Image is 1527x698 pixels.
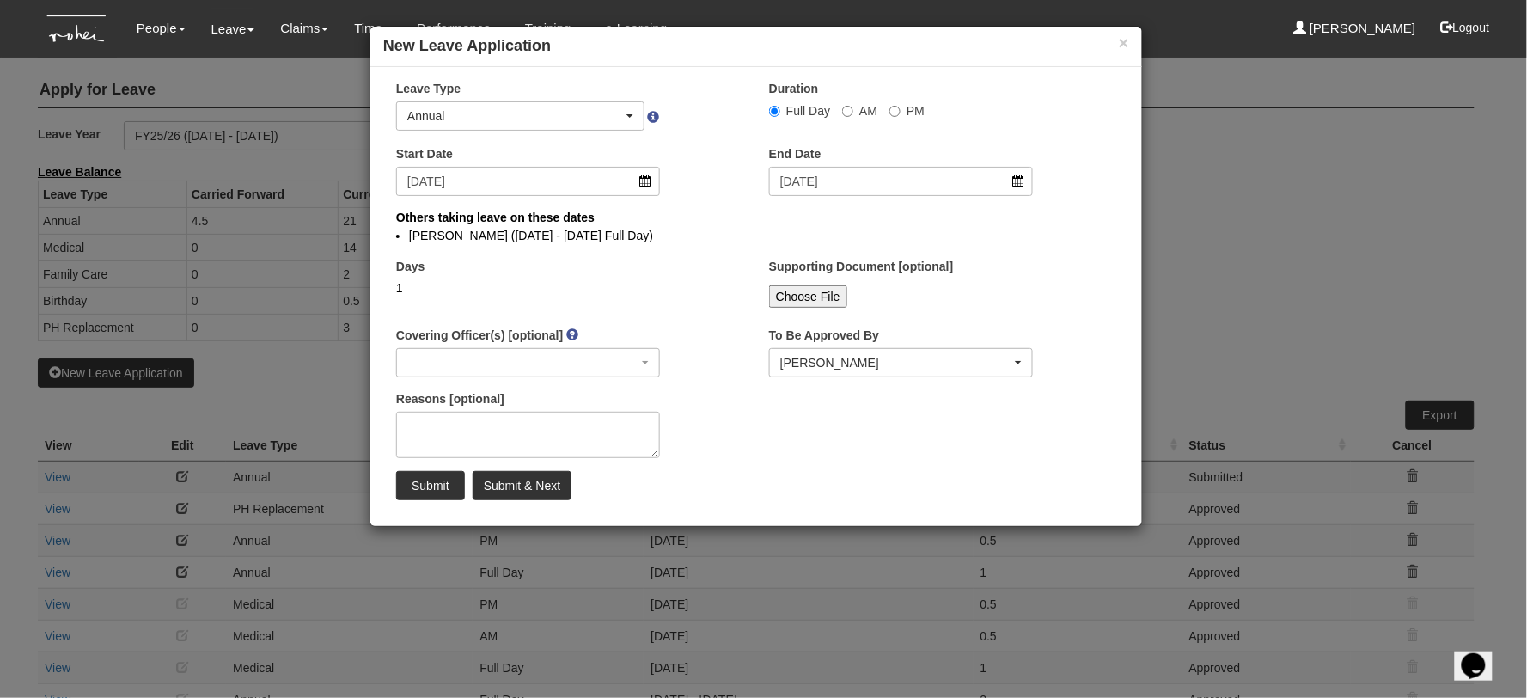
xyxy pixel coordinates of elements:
[780,354,1011,371] div: [PERSON_NAME]
[769,80,819,97] label: Duration
[769,285,847,308] input: Choose File
[859,104,877,118] span: AM
[383,37,551,54] b: New Leave Application
[769,145,822,162] label: End Date
[473,471,571,500] input: Submit & Next
[396,390,504,407] label: Reasons [optional]
[1119,34,1129,52] button: ×
[396,471,465,500] input: Submit
[769,167,1033,196] input: d/m/yyyy
[396,101,644,131] button: Annual
[769,258,954,275] label: Supporting Document [optional]
[396,80,461,97] label: Leave Type
[769,348,1033,377] button: Shuhui Lee
[407,107,623,125] div: Annual
[769,327,879,344] label: To Be Approved By
[907,104,925,118] span: PM
[396,279,660,297] div: 1
[1455,629,1510,681] iframe: chat widget
[786,104,830,118] span: Full Day
[396,145,453,162] label: Start Date
[396,211,595,224] b: Others taking leave on these dates
[396,327,563,344] label: Covering Officer(s) [optional]
[409,227,1103,244] li: [PERSON_NAME] ([DATE] - [DATE] Full Day)
[396,258,425,275] label: Days
[396,167,660,196] input: d/m/yyyy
